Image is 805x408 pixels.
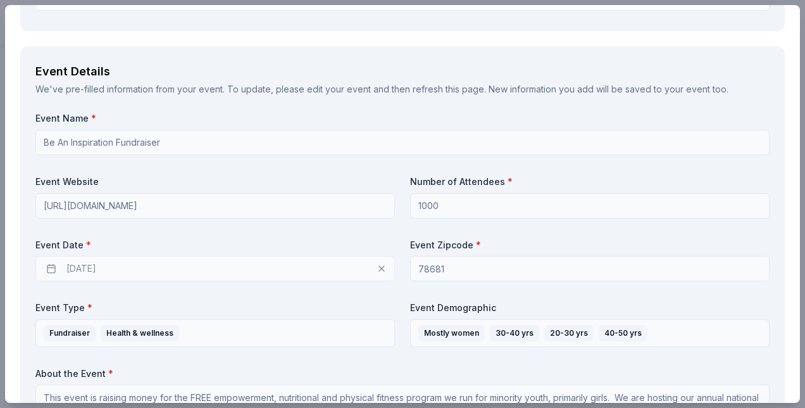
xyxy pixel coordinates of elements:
[35,302,395,314] label: Event Type
[35,175,395,188] label: Event Website
[35,61,770,82] div: Event Details
[35,82,770,97] div: We've pre-filled information from your event. To update, please edit your event and then refresh ...
[599,325,647,341] div: 40-50 yrs
[35,112,770,125] label: Event Name
[44,325,96,341] div: Fundraiser
[35,367,770,380] label: About the Event
[35,239,395,252] label: Event Date
[544,325,594,341] div: 20-30 yrs
[410,319,770,347] button: Mostly women30-40 yrs20-30 yrs40-50 yrs
[410,175,770,188] label: Number of Attendees
[490,325,539,341] div: 30-40 yrs
[35,319,395,347] button: FundraiserHealth & wellness
[418,325,485,341] div: Mostly women
[410,302,770,314] label: Event Demographic
[101,325,179,341] div: Health & wellness
[410,239,770,252] label: Event Zipcode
